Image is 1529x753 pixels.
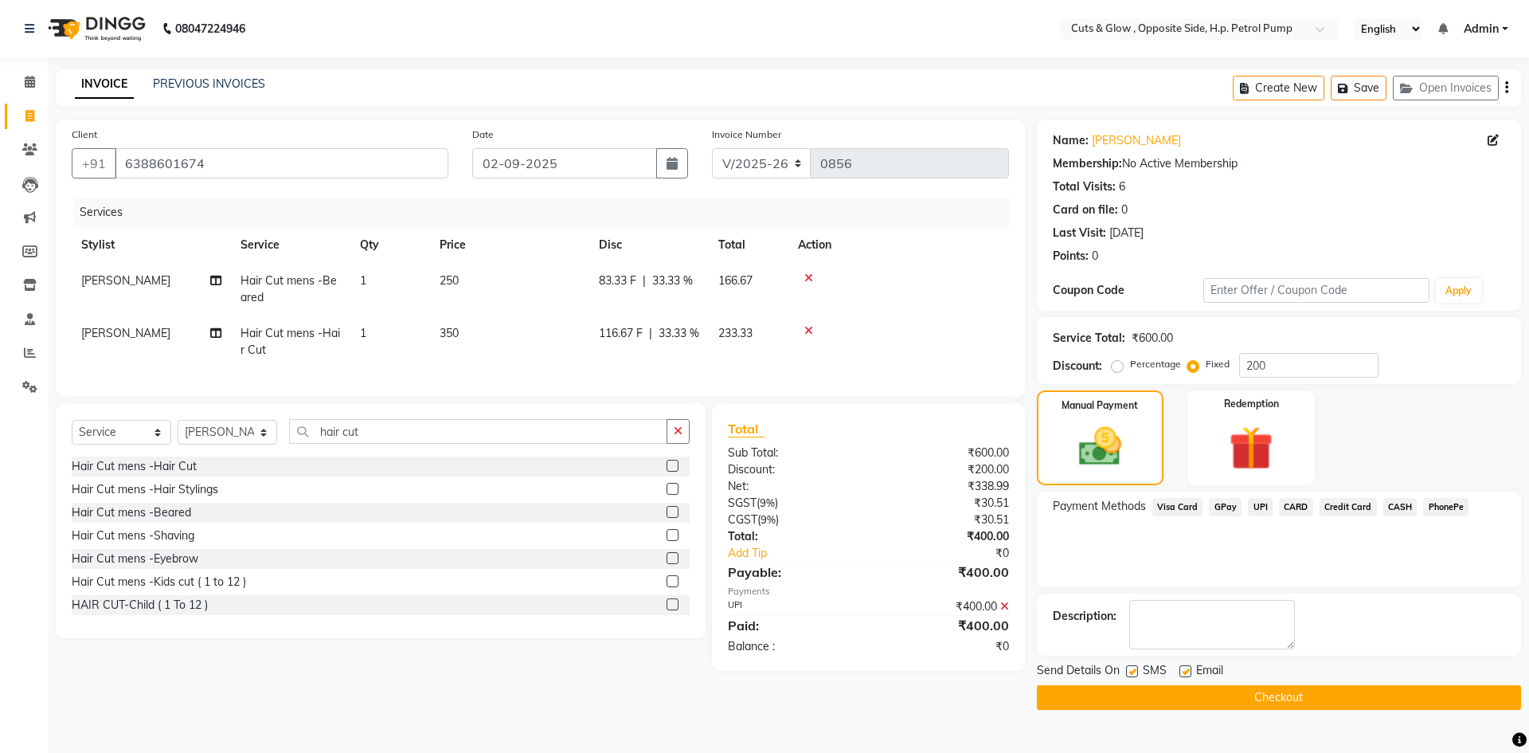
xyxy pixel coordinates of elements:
div: No Active Membership [1053,155,1505,172]
span: CGST [728,512,757,527]
div: Discount: [716,461,868,478]
label: Manual Payment [1062,398,1138,413]
div: Hair Cut mens -Beared [72,504,191,521]
div: ₹0 [894,545,1020,562]
div: Hair Cut mens -Kids cut ( 1 to 12 ) [72,574,246,590]
div: ( ) [716,512,868,528]
div: Card on file: [1053,202,1118,218]
span: Credit Card [1320,498,1377,516]
img: logo [41,6,150,51]
div: Service Total: [1053,330,1125,347]
div: Description: [1053,608,1116,625]
div: ₹400.00 [868,563,1020,582]
label: Fixed [1206,357,1230,371]
button: Save [1331,76,1386,100]
div: Total: [716,528,868,545]
span: Visa Card [1152,498,1203,516]
span: [PERSON_NAME] [81,273,170,288]
span: SMS [1143,662,1167,682]
th: Price [430,227,589,263]
input: Search by Name/Mobile/Email/Code [115,148,448,178]
span: Send Details On [1037,662,1120,682]
div: ₹400.00 [868,528,1020,545]
button: Checkout [1037,685,1521,710]
span: CARD [1279,498,1313,516]
div: 0 [1121,202,1128,218]
div: 0 [1092,248,1098,265]
div: ₹600.00 [1132,330,1173,347]
span: | [649,325,652,342]
div: HAIR CUT-Child ( 1 To 12 ) [72,597,208,614]
div: Net: [716,478,868,495]
div: Hair Cut mens -Eyebrow [72,551,198,567]
label: Percentage [1130,357,1181,371]
label: Client [72,127,97,142]
div: Services [73,198,1021,227]
div: Last Visit: [1053,225,1106,241]
span: Hair Cut mens -Hair Cut [240,326,340,357]
th: Action [788,227,1009,263]
div: Name: [1053,132,1089,149]
div: Hair Cut mens -Hair Stylings [72,481,218,498]
div: ₹200.00 [868,461,1020,478]
input: Search or Scan [289,419,667,444]
div: ₹0 [868,638,1020,655]
div: Total Visits: [1053,178,1116,195]
input: Enter Offer / Coupon Code [1203,278,1429,303]
button: Open Invoices [1393,76,1499,100]
label: Invoice Number [712,127,781,142]
label: Redemption [1224,397,1279,411]
div: [DATE] [1109,225,1144,241]
div: Membership: [1053,155,1122,172]
button: Create New [1233,76,1324,100]
span: 9% [760,496,775,509]
div: Paid: [716,616,868,635]
span: Hair Cut mens -Beared [240,273,337,304]
span: Admin [1464,21,1499,37]
span: 1 [360,273,366,288]
b: 08047224946 [175,6,245,51]
span: Email [1196,662,1223,682]
div: 6 [1119,178,1125,195]
th: Service [231,227,350,263]
span: 250 [440,273,459,288]
span: UPI [1248,498,1273,516]
div: ₹400.00 [868,598,1020,615]
span: Payment Methods [1053,498,1146,515]
span: 233.33 [718,326,753,340]
span: 33.33 % [659,325,699,342]
label: Date [472,127,494,142]
div: Hair Cut mens -Hair Cut [72,458,197,475]
div: ₹600.00 [868,445,1020,461]
button: Apply [1436,279,1481,303]
span: 33.33 % [652,273,693,289]
span: 116.67 F [599,325,643,342]
span: 166.67 [718,273,753,288]
div: Payments [728,585,1009,598]
div: ₹30.51 [868,512,1020,528]
div: ₹30.51 [868,495,1020,512]
div: Discount: [1053,358,1102,375]
div: Coupon Code [1053,282,1203,299]
span: 1 [360,326,366,340]
th: Qty [350,227,430,263]
span: | [643,273,646,289]
a: [PERSON_NAME] [1092,132,1181,149]
th: Total [709,227,788,263]
div: Payable: [716,563,868,582]
div: Balance : [716,638,868,655]
div: ( ) [716,495,868,512]
span: [PERSON_NAME] [81,326,170,340]
span: 9% [761,513,776,526]
span: 350 [440,326,459,340]
a: Add Tip [716,545,894,562]
span: SGST [728,496,757,510]
img: _gift.svg [1215,421,1287,476]
div: ₹338.99 [868,478,1020,495]
a: PREVIOUS INVOICES [153,76,265,91]
div: UPI [716,598,868,615]
img: _cash.svg [1066,422,1135,471]
span: Total [728,421,764,437]
span: GPay [1209,498,1242,516]
span: CASH [1383,498,1418,516]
